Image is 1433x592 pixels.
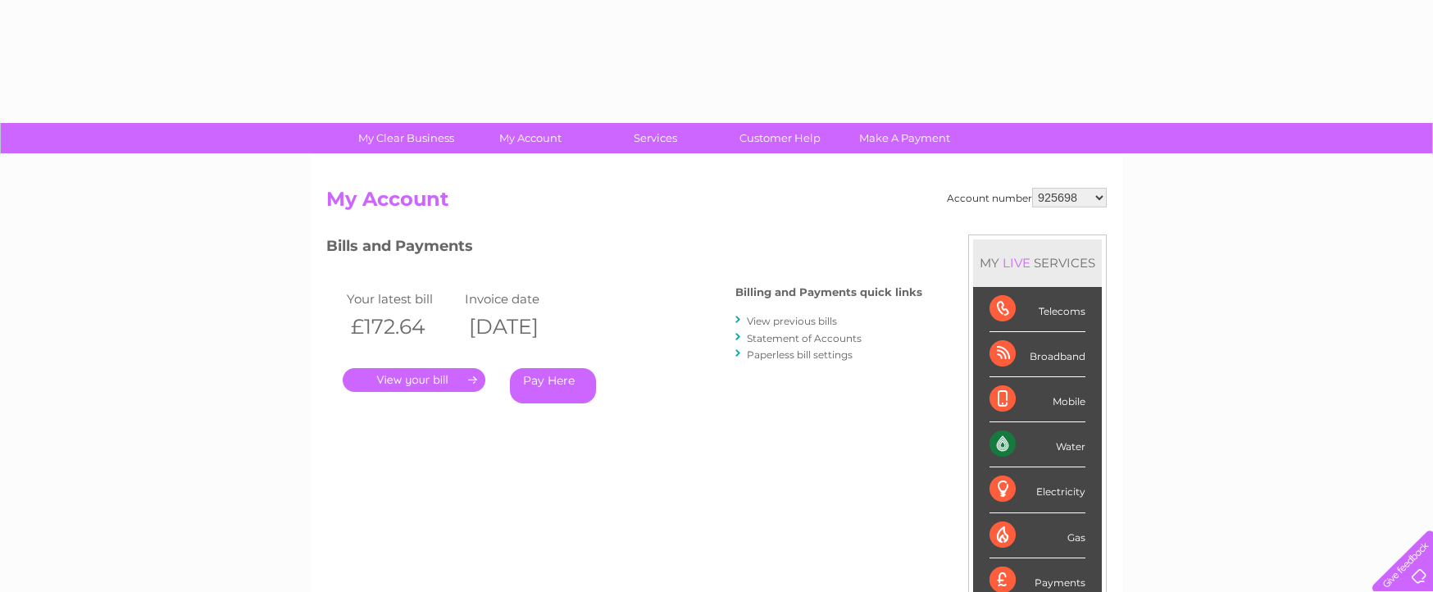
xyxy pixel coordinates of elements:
a: . [343,368,485,392]
a: Services [588,123,723,153]
div: Account number [947,188,1107,207]
th: [DATE] [461,310,579,344]
h4: Billing and Payments quick links [735,286,922,298]
th: £172.64 [343,310,461,344]
div: Electricity [989,467,1085,512]
a: My Clear Business [339,123,474,153]
h2: My Account [326,188,1107,219]
a: Paperless bill settings [747,348,853,361]
a: Make A Payment [837,123,972,153]
td: Invoice date [461,288,579,310]
a: Customer Help [712,123,848,153]
h3: Bills and Payments [326,235,922,263]
td: Your latest bill [343,288,461,310]
div: MY SERVICES [973,239,1102,286]
div: LIVE [999,255,1034,271]
a: Statement of Accounts [747,332,862,344]
div: Gas [989,513,1085,558]
div: Broadband [989,332,1085,377]
a: My Account [463,123,598,153]
div: Telecoms [989,287,1085,332]
div: Water [989,422,1085,467]
a: View previous bills [747,315,837,327]
a: Pay Here [510,368,596,403]
div: Mobile [989,377,1085,422]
